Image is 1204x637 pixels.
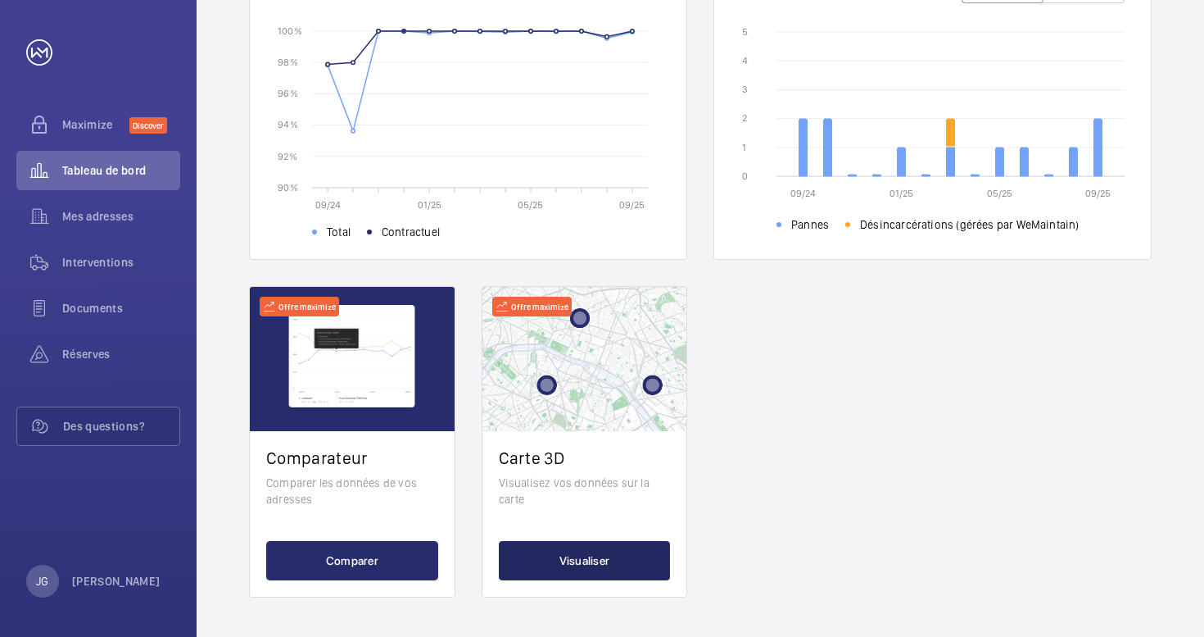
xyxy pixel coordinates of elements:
h2: Carte 3D [499,448,671,468]
text: 98 % [278,57,298,68]
text: 09/25 [1085,188,1111,199]
text: 92 % [278,150,297,162]
text: 01/25 [418,199,441,211]
text: 94 % [278,119,298,130]
span: Documents [62,300,180,316]
span: Désincarcérations (gérées par WeMaintain) [860,216,1079,233]
text: 1 [742,142,746,153]
text: 100 % [278,25,302,36]
text: 3 [742,84,748,95]
button: Visualiser [499,541,671,580]
text: 01/25 [889,188,913,199]
text: 96 % [278,88,298,99]
div: Offre maximize [492,297,572,316]
text: 05/25 [987,188,1012,199]
span: Discover [129,117,167,134]
span: Maximize [62,116,129,133]
span: Pannes [791,216,829,233]
span: Tableau de bord [62,162,180,179]
p: [PERSON_NAME] [72,573,161,589]
span: Des questions? [63,418,179,435]
text: 2 [742,112,747,124]
p: JG [36,573,48,589]
span: Réserves [62,346,180,362]
div: Offre maximize [260,297,339,316]
text: 05/25 [518,199,543,211]
button: Comparer [266,541,438,580]
h2: Comparateur [266,448,438,468]
text: 5 [742,26,748,38]
span: Interventions [62,254,180,271]
span: Total [327,224,351,240]
text: 09/25 [619,199,645,211]
text: 09/24 [790,188,816,199]
span: Mes adresses [62,208,180,225]
p: Comparer les données de vos adresses [266,475,438,507]
text: 90 % [278,181,298,193]
p: Visualisez vos données sur la carte [499,475,671,507]
text: 09/24 [315,199,341,211]
text: 4 [742,55,748,66]
text: 0 [742,171,748,182]
span: Contractuel [382,224,440,240]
